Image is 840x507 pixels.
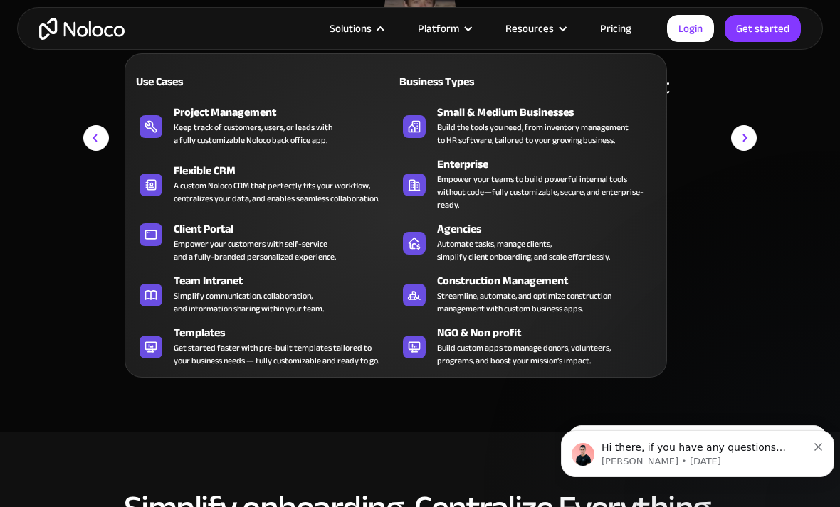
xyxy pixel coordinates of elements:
[667,15,714,42] a: Login
[437,238,610,263] div: Automate tasks, manage clients, simplify client onboarding, and scale effortlessly.
[582,19,649,38] a: Pricing
[174,121,332,146] div: Keep track of customers, users, or leads with a fully customizable Noloco back office app.
[174,289,324,315] div: Simplify communication, collaboration, and information sharing within your team.
[174,162,402,179] div: Flexible CRM
[437,289,611,315] div: Streamline, automate, and optimize construction management with custom business apps.
[437,173,652,211] div: Empower your teams to build powerful internal tools without code—fully customizable, secure, and ...
[396,218,659,266] a: AgenciesAutomate tasks, manage clients,simplify client onboarding, and scale effortlessly.
[396,101,659,149] a: Small & Medium BusinessesBuild the tools you need, from inventory managementto HR software, tailo...
[132,73,258,90] div: Use Cases
[437,220,666,238] div: Agencies
[396,153,659,214] a: EnterpriseEmpower your teams to build powerful internal tools without code—fully customizable, se...
[437,341,611,367] div: Build custom apps to manage donors, volunteers, programs, and boost your mission’s impact.
[437,104,666,121] div: Small & Medium Businesses
[132,101,396,149] a: Project ManagementKeep track of customers, users, or leads witha fully customizable Noloco back o...
[174,272,402,289] div: Team Intranet
[437,121,629,146] div: Build the tools you need, from inventory management to HR software, tailored to your growing busi...
[396,73,522,90] div: Business Types
[174,104,402,121] div: Project Management
[505,19,554,38] div: Resources
[132,218,396,266] a: Client PortalEmpower your customers with self-serviceand a fully-branded personalized experience.
[174,220,402,238] div: Client Portal
[418,19,459,38] div: Platform
[39,18,125,40] a: home
[132,65,396,97] a: Use Cases
[330,19,372,38] div: Solutions
[174,341,379,367] div: Get started faster with pre-built templates tailored to your business needs — fully customizable ...
[396,65,659,97] a: Business Types
[132,321,396,370] a: TemplatesGet started faster with pre-built templates tailored toyour business needs — fully custo...
[132,153,396,214] a: Flexible CRMA custom Noloco CRM that perfectly fits your workflow,centralizes your data, and enab...
[437,324,666,341] div: NGO & Non profit
[555,400,840,500] iframe: Intercom notifications message
[396,269,659,318] a: Construction ManagementStreamline, automate, and optimize constructionmanagement with custom busi...
[174,179,379,205] div: A custom Noloco CRM that perfectly fits your workflow, centralizes your data, and enables seamles...
[132,269,396,318] a: Team IntranetSimplify communication, collaboration,and information sharing within your team.
[400,19,488,38] div: Platform
[312,19,400,38] div: Solutions
[488,19,582,38] div: Resources
[437,156,666,173] div: Enterprise
[174,324,402,341] div: Templates
[725,15,801,42] a: Get started
[125,33,667,378] nav: Solutions
[437,272,666,289] div: Construction Management
[396,321,659,370] a: NGO & Non profitBuild custom apps to manage donors, volunteers,programs, and boost your mission’s...
[174,238,336,263] div: Empower your customers with self-service and a fully-branded personalized experience.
